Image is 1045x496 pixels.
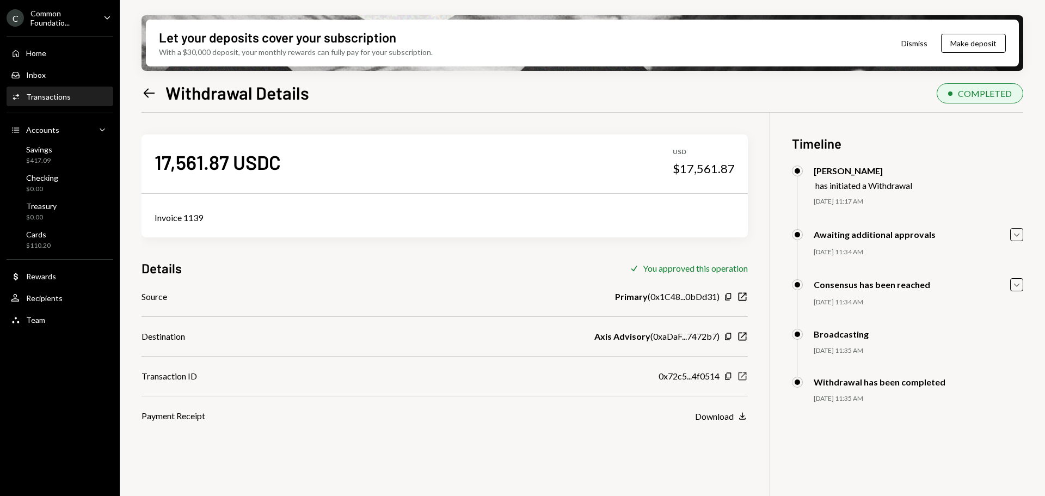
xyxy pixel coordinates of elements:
[142,290,167,303] div: Source
[7,170,113,196] a: Checking$0.00
[7,43,113,63] a: Home
[792,134,1023,152] h3: Timeline
[958,88,1012,99] div: COMPLETED
[26,213,57,222] div: $0.00
[26,48,46,58] div: Home
[26,230,51,239] div: Cards
[26,173,58,182] div: Checking
[659,370,720,383] div: 0x72c5...4f0514
[26,241,51,250] div: $110.20
[814,346,1023,356] div: [DATE] 11:35 AM
[673,161,735,176] div: $17,561.87
[814,298,1023,307] div: [DATE] 11:34 AM
[814,166,912,176] div: [PERSON_NAME]
[814,229,936,240] div: Awaiting additional approvals
[594,330,650,343] b: Axis Advisory
[30,9,95,27] div: Common Foundatio...
[615,290,720,303] div: ( 0x1C48...0bDd31 )
[7,310,113,329] a: Team
[26,315,45,324] div: Team
[695,411,734,421] div: Download
[155,150,281,174] div: 17,561.87 USDC
[26,185,58,194] div: $0.00
[7,9,24,27] div: C
[815,180,912,191] div: has initiated a Withdrawal
[673,148,735,157] div: USD
[155,211,735,224] div: Invoice 1139
[159,28,396,46] div: Let your deposits cover your subscription
[695,411,748,422] button: Download
[26,145,52,154] div: Savings
[814,394,1023,403] div: [DATE] 11:35 AM
[7,198,113,224] a: Treasury$0.00
[142,259,182,277] h3: Details
[26,201,57,211] div: Treasury
[142,409,205,422] div: Payment Receipt
[165,82,309,103] h1: Withdrawal Details
[7,87,113,106] a: Transactions
[7,226,113,253] a: Cards$110.20
[26,156,52,166] div: $417.09
[26,92,71,101] div: Transactions
[26,293,63,303] div: Recipients
[814,279,930,290] div: Consensus has been reached
[814,329,869,339] div: Broadcasting
[615,290,648,303] b: Primary
[814,197,1023,206] div: [DATE] 11:17 AM
[643,263,748,273] div: You approved this operation
[26,125,59,134] div: Accounts
[888,30,941,56] button: Dismiss
[814,377,945,387] div: Withdrawal has been completed
[941,34,1006,53] button: Make deposit
[7,142,113,168] a: Savings$417.09
[7,266,113,286] a: Rewards
[814,248,1023,257] div: [DATE] 11:34 AM
[7,288,113,308] a: Recipients
[26,272,56,281] div: Rewards
[594,330,720,343] div: ( 0xaDaF...7472b7 )
[7,120,113,139] a: Accounts
[142,370,197,383] div: Transaction ID
[26,70,46,79] div: Inbox
[7,65,113,84] a: Inbox
[159,46,433,58] div: With a $30,000 deposit, your monthly rewards can fully pay for your subscription.
[142,330,185,343] div: Destination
